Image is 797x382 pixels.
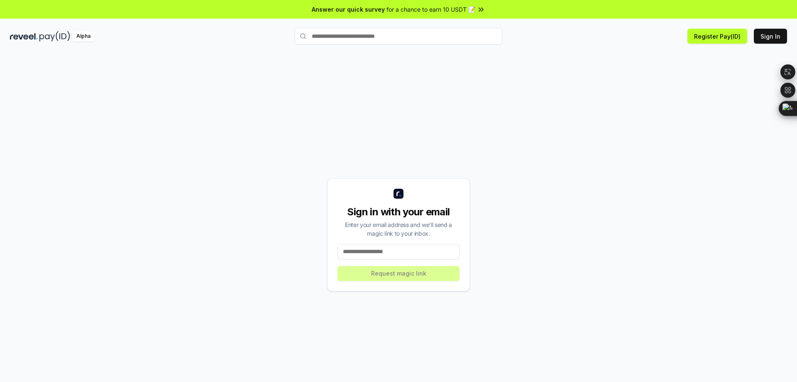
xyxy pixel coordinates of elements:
[39,31,70,42] img: pay_id
[754,29,787,44] button: Sign In
[10,31,38,42] img: reveel_dark
[337,205,460,219] div: Sign in with your email
[394,189,403,199] img: logo_small
[312,5,385,14] span: Answer our quick survey
[72,31,95,42] div: Alpha
[337,220,460,238] div: Enter your email address and we’ll send a magic link to your inbox.
[386,5,475,14] span: for a chance to earn 10 USDT 📝
[687,29,747,44] button: Register Pay(ID)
